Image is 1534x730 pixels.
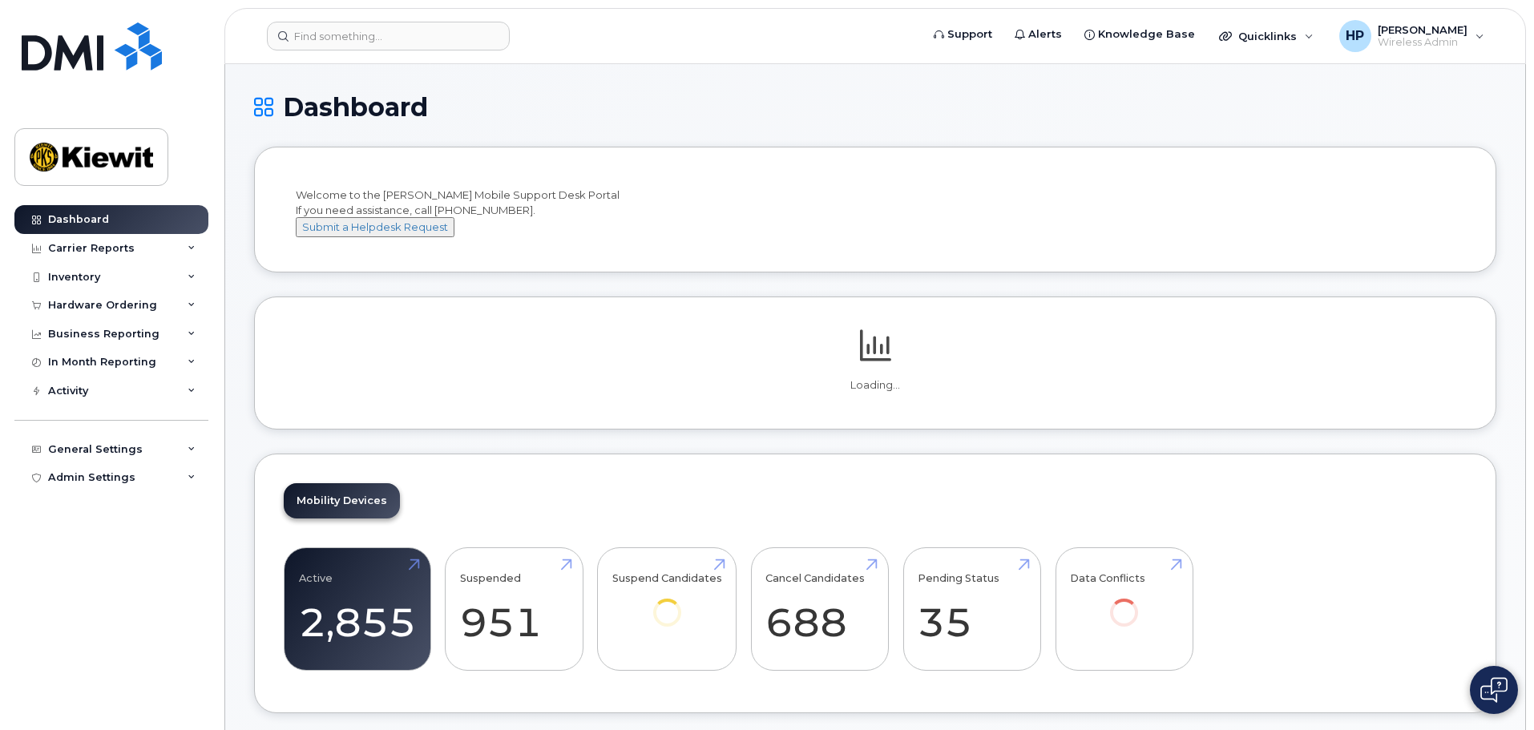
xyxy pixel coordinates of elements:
a: Active 2,855 [299,556,416,662]
a: Suspend Candidates [612,556,722,648]
a: Data Conflicts [1070,556,1178,648]
button: Submit a Helpdesk Request [296,217,454,237]
a: Suspended 951 [460,556,568,662]
div: Welcome to the [PERSON_NAME] Mobile Support Desk Portal If you need assistance, call [PHONE_NUMBER]. [296,188,1455,237]
h1: Dashboard [254,93,1496,121]
a: Mobility Devices [284,483,400,518]
a: Pending Status 35 [918,556,1026,662]
a: Cancel Candidates 688 [765,556,874,662]
a: Submit a Helpdesk Request [296,220,454,233]
p: Loading... [284,378,1467,393]
img: Open chat [1480,677,1508,703]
